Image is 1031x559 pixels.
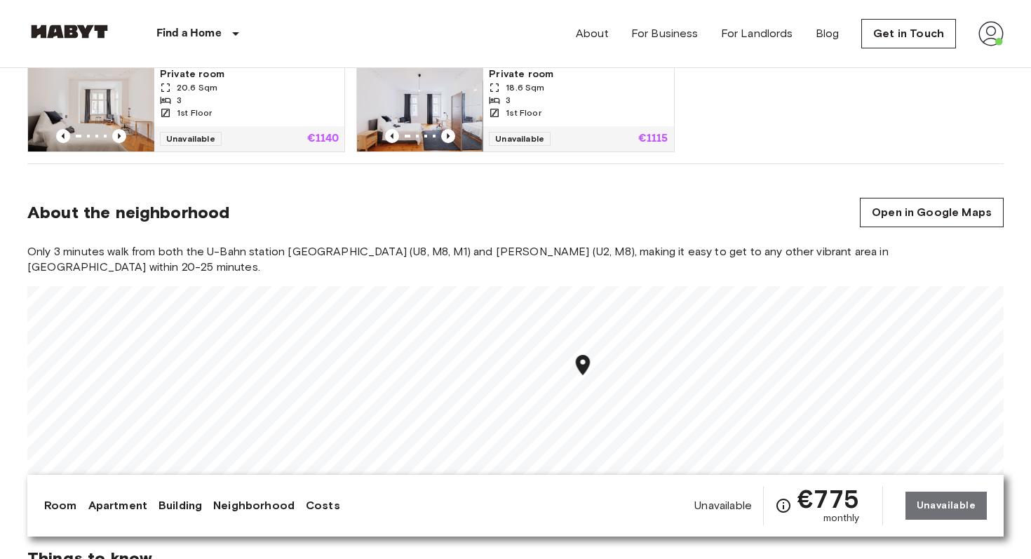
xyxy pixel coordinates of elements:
a: Get in Touch [861,19,956,48]
button: Previous image [56,129,70,143]
a: Building [159,497,202,514]
a: Marketing picture of unit DE-01-263-003-03HPrevious imagePrevious imagePrivate room20.6 Sqm31st F... [27,67,345,152]
span: Unavailable [160,132,222,146]
span: Unavailable [694,498,752,513]
span: About the neighborhood [27,202,229,223]
button: Previous image [441,129,455,143]
a: Neighborhood [213,497,295,514]
a: Apartment [88,497,147,514]
span: 18.6 Sqm [506,81,544,94]
a: About [576,25,609,42]
a: Room [44,497,77,514]
span: 3 [506,94,511,107]
div: Map marker [571,353,595,382]
span: monthly [823,511,860,525]
span: Unavailable [489,132,551,146]
a: Blog [816,25,840,42]
p: €1115 [638,133,668,144]
p: Find a Home [156,25,222,42]
svg: Check cost overview for full price breakdown. Please note that discounts apply to new joiners onl... [775,497,792,514]
a: For Business [631,25,699,42]
span: 3 [177,94,182,107]
img: Marketing picture of unit DE-01-263-003-01H [357,67,483,151]
span: 1st Floor [506,107,541,119]
button: Previous image [112,129,126,143]
a: For Landlords [721,25,793,42]
a: Open in Google Maps [860,198,1004,227]
span: 1st Floor [177,107,212,119]
canvas: Map [27,286,1004,497]
a: Costs [306,497,340,514]
img: Marketing picture of unit DE-01-263-003-03H [28,67,154,151]
span: Private room [489,67,668,81]
img: Habyt [27,25,112,39]
p: €1140 [307,133,339,144]
span: €775 [797,486,860,511]
a: Marketing picture of unit DE-01-263-003-01HPrevious imagePrevious imagePrivate room18.6 Sqm31st F... [356,67,674,152]
button: Previous image [385,129,399,143]
img: avatar [978,21,1004,46]
span: Only 3 minutes walk from both the U-Bahn station [GEOGRAPHIC_DATA] (U8, M8, M1) and [PERSON_NAME]... [27,244,1004,275]
span: Private room [160,67,339,81]
span: 20.6 Sqm [177,81,217,94]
